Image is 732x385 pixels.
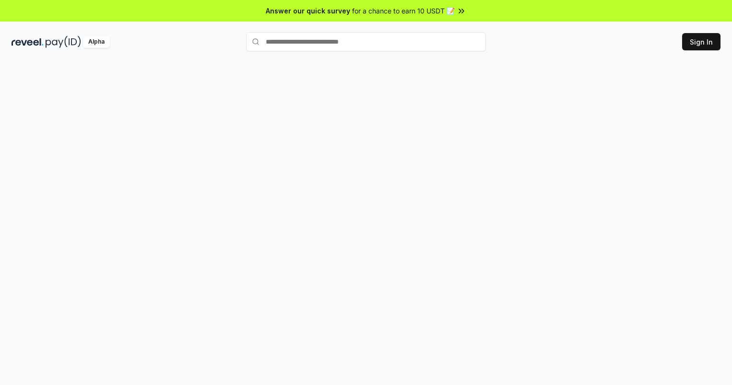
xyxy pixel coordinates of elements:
button: Sign In [682,33,720,50]
span: Answer our quick survey [266,6,350,16]
span: for a chance to earn 10 USDT 📝 [352,6,455,16]
div: Alpha [83,36,110,48]
img: pay_id [46,36,81,48]
img: reveel_dark [12,36,44,48]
